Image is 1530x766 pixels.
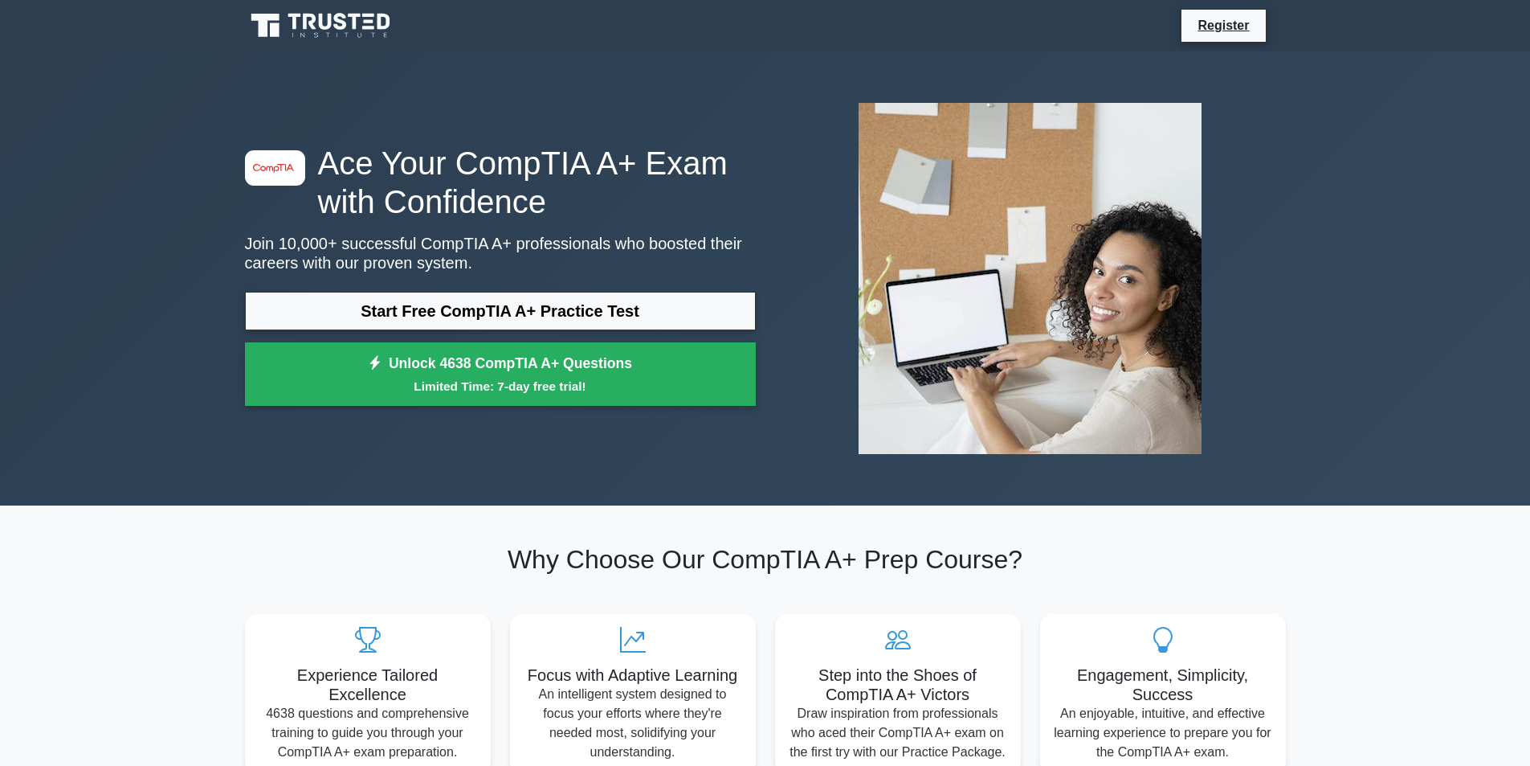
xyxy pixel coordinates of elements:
h2: Why Choose Our CompTIA A+ Prep Course? [245,544,1286,575]
p: Join 10,000+ successful CompTIA A+ professionals who boosted their careers with our proven system. [245,234,756,272]
a: Start Free CompTIA A+ Practice Test [245,292,756,330]
p: 4638 questions and comprehensive training to guide you through your CompTIA A+ exam preparation. [258,704,478,762]
h5: Step into the Shoes of CompTIA A+ Victors [788,666,1008,704]
a: Register [1188,15,1259,35]
p: Draw inspiration from professionals who aced their CompTIA A+ exam on the first try with our Prac... [788,704,1008,762]
small: Limited Time: 7-day free trial! [265,377,736,395]
h1: Ace Your CompTIA A+ Exam with Confidence [245,144,756,221]
a: Unlock 4638 CompTIA A+ QuestionsLimited Time: 7-day free trial! [245,342,756,407]
h5: Focus with Adaptive Learning [523,666,743,685]
p: An intelligent system designed to focus your efforts where they're needed most, solidifying your ... [523,685,743,762]
h5: Engagement, Simplicity, Success [1053,666,1273,704]
h5: Experience Tailored Excellence [258,666,478,704]
p: An enjoyable, intuitive, and effective learning experience to prepare you for the CompTIA A+ exam. [1053,704,1273,762]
